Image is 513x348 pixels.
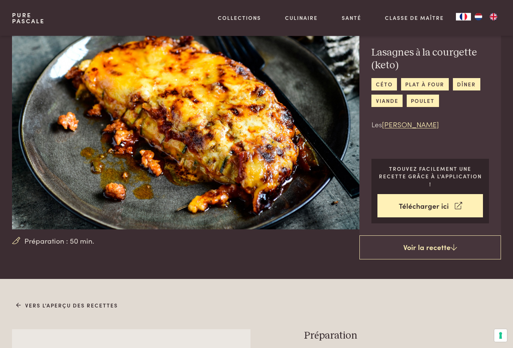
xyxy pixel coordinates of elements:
[342,14,361,22] a: Santé
[12,12,376,230] img: Lasagnes à la courgette (keto)
[304,330,501,343] h3: Préparation
[371,78,397,91] a: céto
[377,165,483,188] p: Trouvez facilement une recette grâce à l'application !
[456,13,471,21] a: FR
[377,194,483,218] a: Télécharger ici
[401,78,449,91] a: plat à four
[16,302,118,310] a: Vers l'aperçu des recettes
[471,13,486,21] a: NL
[385,14,444,22] a: Classe de maître
[371,95,403,107] a: viande
[24,236,94,247] span: Préparation : 50 min.
[12,12,45,24] a: PurePascale
[494,329,507,342] button: Vos préférences en matière de consentement pour les technologies de suivi
[218,14,261,22] a: Collections
[359,236,501,260] a: Voir la recette
[486,13,501,21] a: EN
[382,119,439,130] a: [PERSON_NAME]
[407,95,439,107] a: poulet
[456,13,471,21] div: Language
[453,78,480,91] a: dîner
[471,13,501,21] ul: Language list
[371,119,489,130] p: Les
[456,13,501,21] aside: Language selected: Français
[285,14,318,22] a: Culinaire
[371,47,489,72] h2: Lasagnes à la courgette (keto)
